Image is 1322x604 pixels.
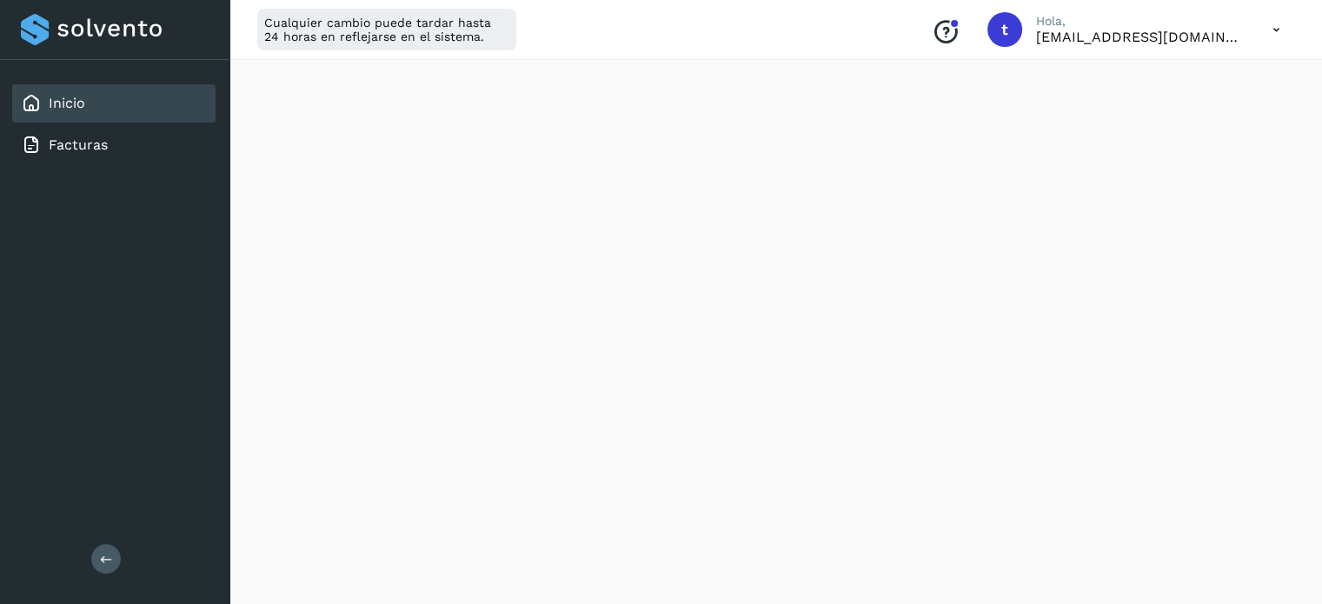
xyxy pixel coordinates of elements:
[1036,14,1245,29] p: Hola,
[49,136,108,153] a: Facturas
[12,126,216,164] div: Facturas
[49,95,85,111] a: Inicio
[257,9,516,50] div: Cualquier cambio puede tardar hasta 24 horas en reflejarse en el sistema.
[12,84,216,123] div: Inicio
[1036,29,1245,45] p: transportesatepoxco@gmail.com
